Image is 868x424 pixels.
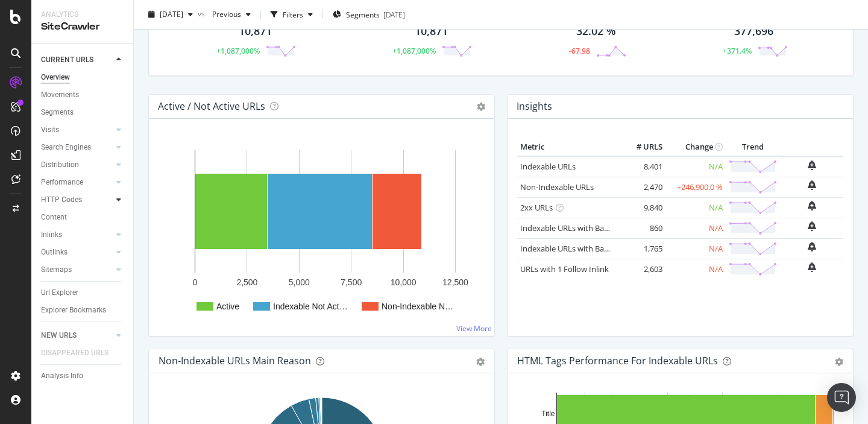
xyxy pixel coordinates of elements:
[289,277,310,287] text: 5,000
[665,156,726,177] td: N/A
[617,156,665,177] td: 8,401
[41,286,125,299] a: Url Explorer
[41,54,93,66] div: CURRENT URLS
[41,264,113,276] a: Sitemaps
[665,218,726,238] td: N/A
[617,218,665,238] td: 860
[827,383,856,412] div: Open Intercom Messenger
[41,304,106,317] div: Explorer Bookmarks
[41,89,79,101] div: Movements
[216,46,260,56] div: +1,087,000%
[41,246,68,259] div: Outlinks
[41,211,125,224] a: Content
[517,355,718,367] div: HTML Tags Performance for Indexable URLs
[808,201,816,210] div: bell-plus
[41,286,78,299] div: Url Explorer
[41,229,62,241] div: Inlinks
[520,182,594,192] a: Non-Indexable URLs
[158,98,265,115] h4: Active / Not Active URLs
[273,302,348,311] text: Indexable Not Act…
[41,71,70,84] div: Overview
[41,329,77,342] div: NEW URLS
[239,24,272,39] div: 10,871
[617,197,665,218] td: 9,840
[236,277,257,287] text: 2,500
[665,259,726,279] td: N/A
[617,259,665,279] td: 2,603
[569,46,590,56] div: -67.98
[617,138,665,156] th: # URLS
[520,161,576,172] a: Indexable URLs
[41,347,108,359] div: DISAPPEARED URLS
[517,98,552,115] h4: Insights
[383,9,405,19] div: [DATE]
[41,20,124,34] div: SiteCrawler
[734,24,773,39] div: 377,696
[41,264,72,276] div: Sitemaps
[41,329,113,342] a: NEW URLS
[41,229,113,241] a: Inlinks
[576,24,616,39] div: 32.02 %
[665,138,726,156] th: Change
[216,302,239,311] text: Active
[198,8,207,18] span: vs
[143,5,198,24] button: [DATE]
[159,138,485,326] svg: A chart.
[346,9,380,19] span: Segments
[41,54,113,66] a: CURRENT URLS
[477,103,485,111] i: Options
[41,194,113,206] a: HTTP Codes
[835,358,843,366] div: gear
[476,358,485,366] div: gear
[391,277,417,287] text: 10,000
[617,238,665,259] td: 1,765
[520,264,609,274] a: URLs with 1 Follow Inlink
[808,180,816,190] div: bell-plus
[283,9,303,19] div: Filters
[41,370,125,382] a: Analysis Info
[41,176,83,189] div: Performance
[41,211,67,224] div: Content
[665,177,726,197] td: +246,900.0 %
[392,46,436,56] div: +1,087,000%
[517,138,617,156] th: Metric
[193,277,198,287] text: 0
[41,176,113,189] a: Performance
[415,24,448,39] div: 10,871
[41,106,74,119] div: Segments
[726,138,780,156] th: Trend
[207,9,241,19] span: Previous
[665,197,726,218] td: N/A
[808,262,816,272] div: bell-plus
[41,71,125,84] a: Overview
[341,277,362,287] text: 7,500
[328,5,410,24] button: Segments[DATE]
[808,221,816,231] div: bell-plus
[41,246,113,259] a: Outlinks
[160,9,183,19] span: 2025 Oct. 1st
[41,159,79,171] div: Distribution
[207,5,256,24] button: Previous
[723,46,752,56] div: +371.4%
[41,124,59,136] div: Visits
[456,323,492,334] a: View More
[382,302,453,311] text: Non-Indexable N…
[41,141,91,154] div: Search Engines
[159,355,311,367] div: Non-Indexable URLs Main Reason
[41,370,83,382] div: Analysis Info
[41,141,113,154] a: Search Engines
[442,277,468,287] text: 12,500
[41,347,121,359] a: DISAPPEARED URLS
[41,304,125,317] a: Explorer Bookmarks
[808,242,816,252] div: bell-plus
[808,160,816,170] div: bell-plus
[41,89,125,101] a: Movements
[520,243,652,254] a: Indexable URLs with Bad Description
[541,410,555,418] text: Title
[41,194,82,206] div: HTTP Codes
[520,223,621,233] a: Indexable URLs with Bad H1
[266,5,318,24] button: Filters
[665,238,726,259] td: N/A
[41,124,113,136] a: Visits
